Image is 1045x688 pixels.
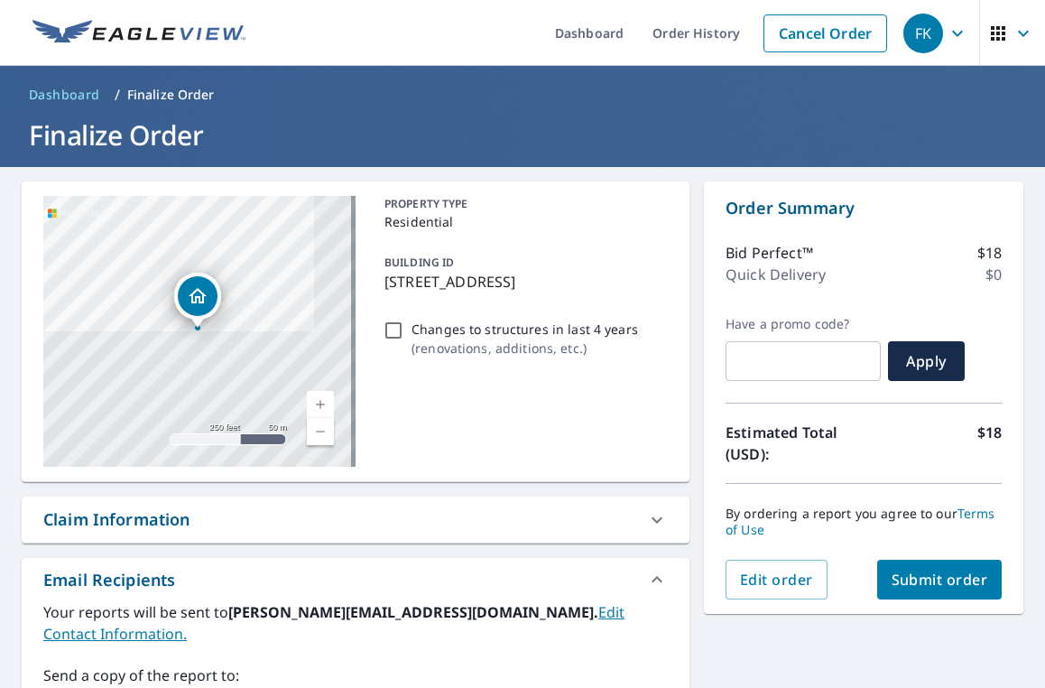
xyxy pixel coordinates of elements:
p: Estimated Total (USD): [726,422,864,465]
div: Claim Information [43,507,190,532]
span: Dashboard [29,86,100,104]
p: [STREET_ADDRESS] [384,271,661,293]
p: PROPERTY TYPE [384,196,661,212]
label: Have a promo code? [726,316,881,332]
p: Changes to structures in last 4 years [412,320,638,339]
label: Send a copy of the report to: [43,665,668,686]
a: Terms of Use [726,505,995,538]
p: Quick Delivery [726,264,826,285]
p: $18 [977,422,1002,465]
b: [PERSON_NAME][EMAIL_ADDRESS][DOMAIN_NAME]. [228,602,598,622]
div: Dropped pin, building 1, Residential property, 2102 Nipomo Ave Long Beach, CA 90815 [174,273,221,329]
p: Order Summary [726,196,1002,220]
h1: Finalize Order [22,116,1023,153]
span: Edit order [740,570,813,590]
div: FK [903,14,943,53]
p: Residential [384,212,661,231]
p: By ordering a report you agree to our [726,506,1002,538]
p: Bid Perfect™ [726,242,813,264]
span: Submit order [892,570,988,590]
img: EV Logo [32,20,245,47]
p: $0 [985,264,1002,285]
a: Dashboard [22,80,107,109]
a: Cancel Order [763,14,887,52]
span: Apply [902,351,950,371]
button: Submit order [877,560,1003,600]
p: $18 [977,242,1002,264]
p: BUILDING ID [384,255,454,270]
p: Finalize Order [127,86,215,104]
button: Apply [888,341,965,381]
p: ( renovations, additions, etc. ) [412,339,638,358]
label: Your reports will be sent to [43,601,668,645]
div: Email Recipients [22,558,689,601]
div: Email Recipients [43,568,175,592]
nav: breadcrumb [22,80,1023,109]
a: Current Level 17, Zoom Out [307,418,334,445]
li: / [115,84,120,106]
button: Edit order [726,560,828,600]
div: Claim Information [22,497,689,543]
a: Current Level 17, Zoom In [307,391,334,418]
